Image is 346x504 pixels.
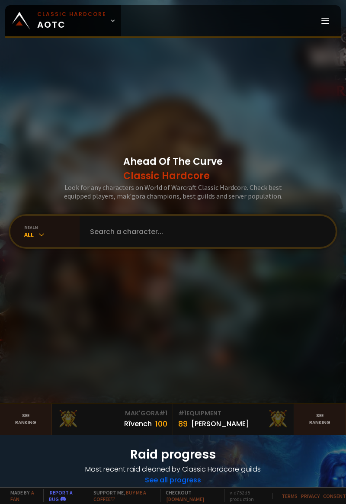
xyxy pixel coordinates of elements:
[145,475,201,485] a: See all progress
[5,5,121,36] a: Classic HardcoreAOTC
[159,409,167,417] span: # 1
[178,409,288,418] div: Equipment
[173,404,294,435] a: #1Equipment89[PERSON_NAME]
[124,418,152,429] div: Rîvench
[123,169,223,183] span: Classic Hardcore
[224,489,267,502] span: v. d752d5 - production
[301,493,320,499] a: Privacy
[178,409,186,417] span: # 1
[167,496,204,502] a: [DOMAIN_NAME]
[323,493,346,499] a: Consent
[85,216,325,247] input: Search a character...
[191,418,249,429] div: [PERSON_NAME]
[88,489,155,502] span: Support me,
[123,154,223,183] h1: Ahead Of The Curve
[178,418,188,430] div: 89
[37,10,106,18] small: Classic Hardcore
[93,489,146,502] a: Buy me a coffee
[24,225,80,230] div: realm
[10,464,336,475] h4: Most recent raid cleaned by Classic Hardcore guilds
[10,446,336,464] h1: Raid progress
[57,409,167,418] div: Mak'Gora
[37,10,106,31] span: AOTC
[5,489,38,502] span: Made by
[52,404,173,435] a: Mak'Gora#1Rîvench100
[49,489,73,502] a: Report a bug
[155,418,167,430] div: 100
[52,183,294,200] h3: Look for any characters on World of Warcraft Classic Hardcore. Check best equipped players, mak'g...
[10,489,34,502] a: a fan
[294,404,346,435] a: Seeranking
[24,230,80,239] div: All
[282,493,298,499] a: Terms
[160,489,219,502] span: Checkout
